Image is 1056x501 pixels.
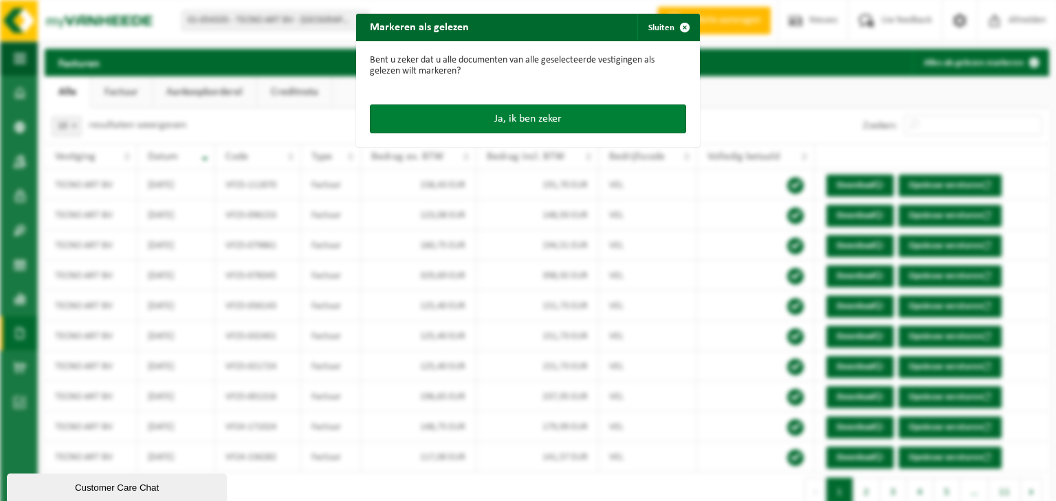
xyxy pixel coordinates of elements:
p: Bent u zeker dat u alle documenten van alle geselecteerde vestigingen als gelezen wilt markeren? [370,55,686,77]
button: Sluiten [637,14,698,41]
h2: Markeren als gelezen [356,14,483,40]
iframe: chat widget [7,471,230,501]
button: Ja, ik ben zeker [370,104,686,133]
